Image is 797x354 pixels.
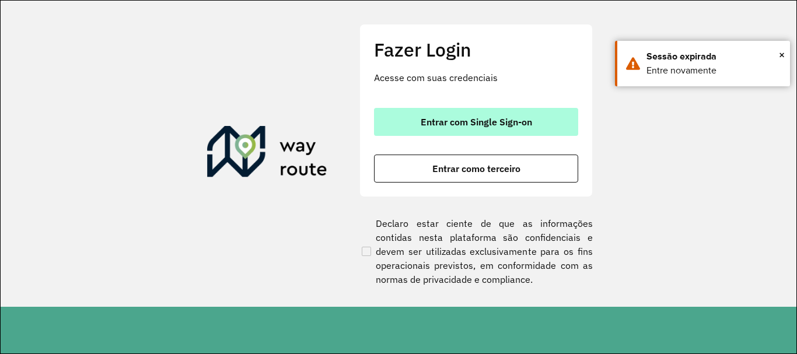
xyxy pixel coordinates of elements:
button: Close [779,46,785,64]
span: Entrar com Single Sign-on [421,117,532,127]
button: button [374,108,578,136]
p: Acesse com suas credenciais [374,71,578,85]
span: × [779,46,785,64]
button: button [374,155,578,183]
div: Sessão expirada [646,50,781,64]
div: Entre novamente [646,64,781,78]
h2: Fazer Login [374,38,578,61]
span: Entrar como terceiro [432,164,520,173]
img: Roteirizador AmbevTech [207,126,327,182]
label: Declaro estar ciente de que as informações contidas nesta plataforma são confidenciais e devem se... [359,216,593,286]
